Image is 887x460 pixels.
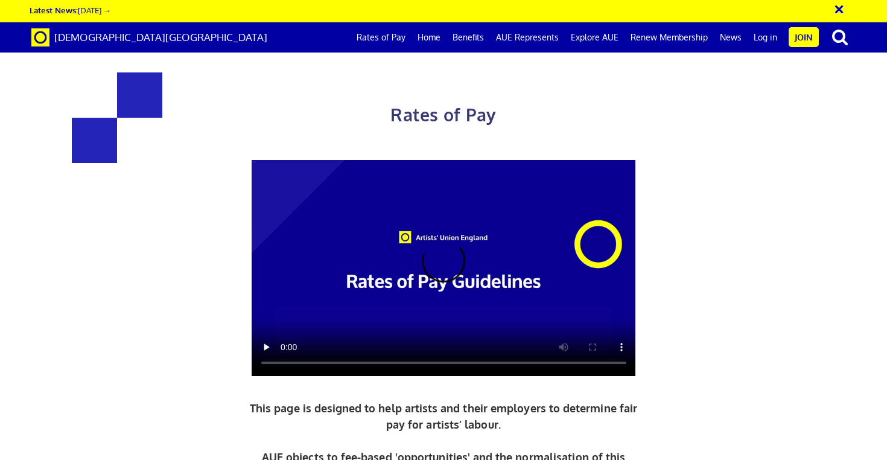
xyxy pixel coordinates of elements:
a: Benefits [447,22,490,53]
a: Renew Membership [625,22,714,53]
a: Log in [748,22,783,53]
a: Join [789,27,819,47]
a: News [714,22,748,53]
span: Rates of Pay [390,104,496,126]
a: Latest News:[DATE] → [30,5,111,15]
span: [DEMOGRAPHIC_DATA][GEOGRAPHIC_DATA] [54,31,267,43]
strong: Latest News: [30,5,78,15]
button: search [821,24,859,50]
a: Home [412,22,447,53]
a: Rates of Pay [351,22,412,53]
a: Brand [DEMOGRAPHIC_DATA][GEOGRAPHIC_DATA] [22,22,276,53]
a: Explore AUE [565,22,625,53]
a: AUE Represents [490,22,565,53]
